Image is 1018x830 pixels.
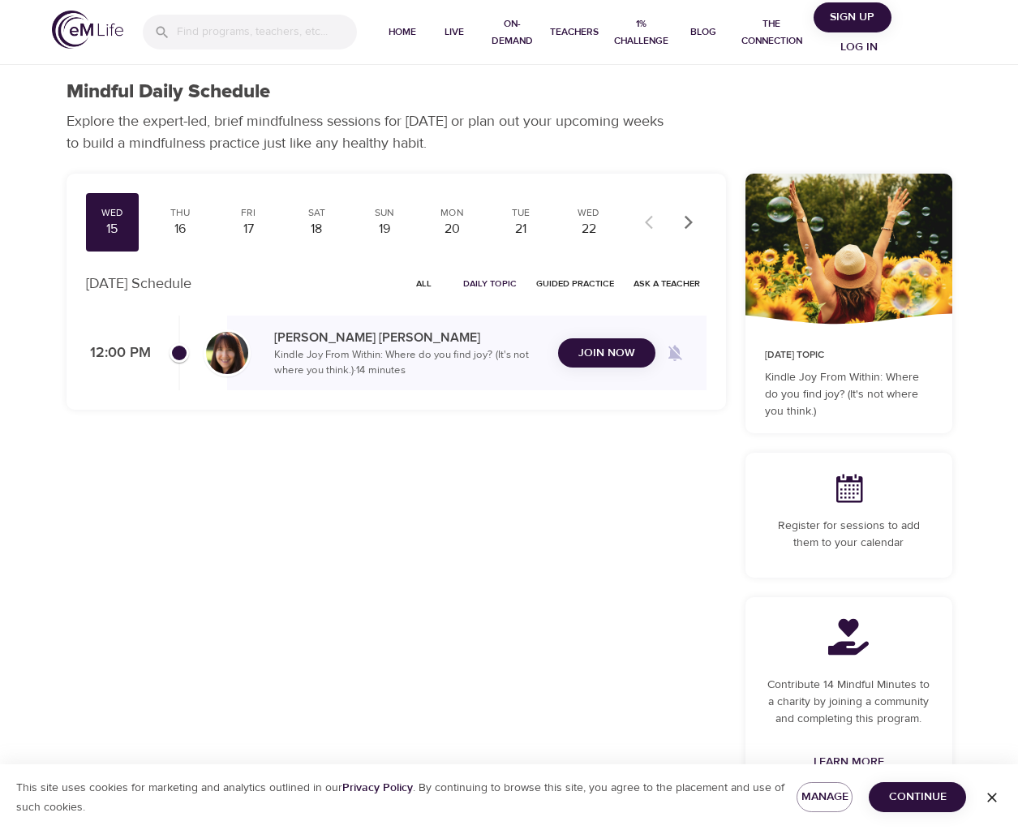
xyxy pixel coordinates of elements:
[487,15,537,49] span: On-Demand
[405,276,444,291] span: All
[274,328,545,347] p: [PERSON_NAME] [PERSON_NAME]
[92,206,133,220] div: Wed
[296,206,337,220] div: Sat
[550,24,599,41] span: Teachers
[500,220,541,239] div: 21
[765,518,933,552] p: Register for sessions to add them to your calendar
[814,2,891,32] button: Sign Up
[206,332,248,374] img: Andrea_Lieberstein-min.jpg
[797,782,853,812] button: Manage
[296,220,337,239] div: 18
[364,206,405,220] div: Sun
[882,787,953,807] span: Continue
[569,206,609,220] div: Wed
[86,342,151,364] p: 12:00 PM
[530,271,621,296] button: Guided Practice
[684,24,723,41] span: Blog
[160,206,200,220] div: Thu
[52,11,123,49] img: logo
[432,220,473,239] div: 20
[435,24,474,41] span: Live
[736,15,806,49] span: The Connection
[558,338,655,368] button: Join Now
[457,271,523,296] button: Daily Topic
[364,220,405,239] div: 19
[160,220,200,239] div: 16
[612,15,671,49] span: 1% Challenge
[827,37,891,58] span: Log in
[92,220,133,239] div: 15
[810,787,840,807] span: Manage
[807,747,891,777] a: Learn More
[814,752,884,772] span: Learn More
[569,220,609,239] div: 22
[383,24,422,41] span: Home
[500,206,541,220] div: Tue
[398,271,450,296] button: All
[536,276,614,291] span: Guided Practice
[820,32,898,62] button: Log in
[432,206,473,220] div: Mon
[67,110,675,154] p: Explore the expert-led, brief mindfulness sessions for [DATE] or plan out your upcoming weeks to ...
[342,781,413,795] a: Privacy Policy
[274,347,545,379] p: Kindle Joy From Within: Where do you find joy? (It's not where you think.) · 14 minutes
[228,206,268,220] div: Fri
[765,369,933,420] p: Kindle Joy From Within: Where do you find joy? (It's not where you think.)
[765,348,933,363] p: [DATE] Topic
[634,276,700,291] span: Ask a Teacher
[578,343,635,363] span: Join Now
[463,276,517,291] span: Daily Topic
[869,782,966,812] button: Continue
[627,271,707,296] button: Ask a Teacher
[820,7,885,28] span: Sign Up
[228,220,268,239] div: 17
[765,677,933,728] p: Contribute 14 Mindful Minutes to a charity by joining a community and completing this program.
[655,333,694,372] span: Remind me when a class goes live every Wednesday at 12:00 PM
[67,80,270,104] h1: Mindful Daily Schedule
[86,273,191,295] p: [DATE] Schedule
[177,15,357,49] input: Find programs, teachers, etc...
